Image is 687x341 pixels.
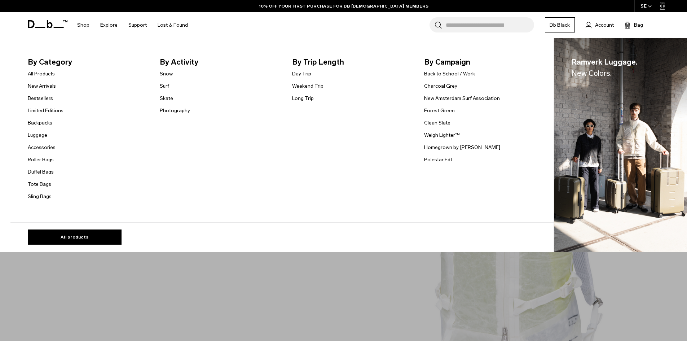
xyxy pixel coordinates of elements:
span: Ramverk Luggage. [571,56,638,79]
a: Day Trip [292,70,311,78]
a: Forest Green [424,107,455,114]
a: New Amsterdam Surf Association [424,95,500,102]
a: Sling Bags [28,193,52,200]
button: Bag [625,21,643,29]
a: Clean Slate [424,119,450,127]
a: 10% OFF YOUR FIRST PURCHASE FOR DB [DEMOGRAPHIC_DATA] MEMBERS [259,3,428,9]
a: Shop [77,12,89,38]
a: All products [28,229,122,245]
a: Roller Bags [28,156,54,163]
a: Weekend Trip [292,82,323,90]
a: Charcoal Grey [424,82,457,90]
span: By Category [28,56,149,68]
a: All Products [28,70,55,78]
a: Skate [160,95,173,102]
a: Homegrown by [PERSON_NAME] [424,144,500,151]
a: Support [128,12,147,38]
nav: Main Navigation [72,12,193,38]
span: Account [595,21,614,29]
span: New Colors. [571,69,612,78]
a: Explore [100,12,118,38]
a: Account [586,21,614,29]
a: Bestsellers [28,95,53,102]
a: Limited Editions [28,107,63,114]
a: Luggage [28,131,47,139]
a: Polestar Edt. [424,156,453,163]
a: Surf [160,82,169,90]
a: Db Black [545,17,575,32]
span: Bag [634,21,643,29]
a: Backpacks [28,119,52,127]
a: Photography [160,107,190,114]
a: New Arrivals [28,82,56,90]
a: Snow [160,70,173,78]
span: By Activity [160,56,281,68]
span: By Campaign [424,56,545,68]
span: By Trip Length [292,56,413,68]
a: Accessories [28,144,56,151]
a: Back to School / Work [424,70,475,78]
a: Lost & Found [158,12,188,38]
a: Tote Bags [28,180,51,188]
a: Long Trip [292,95,314,102]
a: Weigh Lighter™ [424,131,460,139]
a: Duffel Bags [28,168,54,176]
